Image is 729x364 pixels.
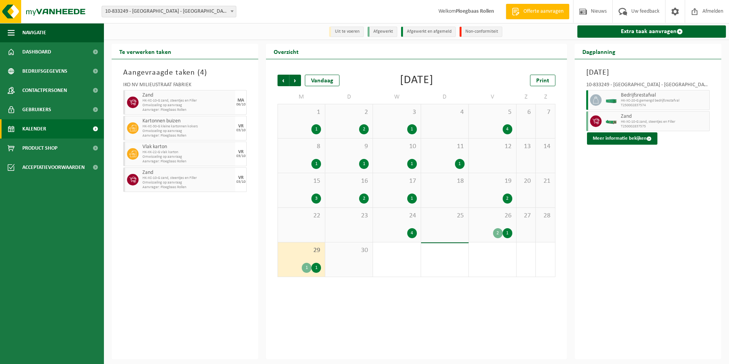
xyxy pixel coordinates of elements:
[22,139,57,158] span: Product Shop
[22,62,67,81] span: Bedrijfsgegevens
[22,158,85,177] span: Acceptatievoorwaarden
[473,212,512,220] span: 26
[421,90,469,104] td: D
[503,228,512,238] div: 1
[586,82,710,90] div: 10-833249 - [GEOGRAPHIC_DATA] - [GEOGRAPHIC_DATA]
[517,90,536,104] td: Z
[236,129,246,132] div: 03/10
[305,75,339,86] div: Vandaag
[605,97,617,103] img: HK-XC-20-GN-00
[325,90,373,104] td: D
[520,108,532,117] span: 6
[621,99,707,103] span: HK-XC-20-G gemengd bedrijfsrestafval
[530,75,555,86] a: Print
[401,27,456,37] li: Afgewerkt en afgemeld
[311,159,321,169] div: 1
[282,246,321,255] span: 29
[302,263,311,273] div: 1
[142,103,233,108] span: Omwisseling op aanvraag
[605,119,617,124] img: HK-XC-10-GN-00
[123,67,247,78] h3: Aangevraagde taken ( )
[142,150,233,155] span: HK-XK-22-G vlak karton
[278,90,325,104] td: M
[368,27,397,37] li: Afgewerkt
[373,90,421,104] td: W
[540,177,551,185] span: 21
[142,129,233,134] span: Omwisseling op aanvraag
[506,4,569,19] a: Offerte aanvragen
[329,246,369,255] span: 30
[621,124,707,129] span: T250002837575
[460,27,502,37] li: Non-conformiteit
[425,108,465,117] span: 4
[282,212,321,220] span: 22
[621,92,707,99] span: Bedrijfsrestafval
[425,142,465,151] span: 11
[503,124,512,134] div: 4
[493,228,503,238] div: 2
[540,142,551,151] span: 14
[503,194,512,204] div: 2
[587,132,657,145] button: Meer informatie bekijken
[377,142,416,151] span: 10
[142,108,233,112] span: Aanvrager: Ploegbaas Rollen
[425,212,465,220] span: 25
[377,108,416,117] span: 3
[469,90,517,104] td: V
[238,175,244,180] div: VR
[329,177,369,185] span: 16
[400,75,433,86] div: [DATE]
[142,176,233,180] span: HK-XC-10-G zand, steentjes en Filler
[311,194,321,204] div: 3
[142,170,233,176] span: Zand
[237,98,244,103] div: MA
[236,103,246,107] div: 06/10
[377,212,416,220] span: 24
[425,177,465,185] span: 18
[359,159,369,169] div: 1
[112,44,179,59] h2: Te verwerken taken
[407,228,417,238] div: 4
[278,75,289,86] span: Vorige
[621,120,707,124] span: HK-XC-10-G zand, steentjes en Filler
[407,194,417,204] div: 1
[577,25,726,38] a: Extra taak aanvragen
[200,69,204,77] span: 4
[142,185,233,190] span: Aanvrager: Ploegbaas Rollen
[142,134,233,138] span: Aanvrager: Ploegbaas Rollen
[359,194,369,204] div: 2
[102,6,236,17] span: 10-833249 - IKO NV MILIEUSTRAAT FABRIEK - ANTWERPEN
[142,144,233,150] span: Vlak karton
[22,119,46,139] span: Kalender
[621,103,707,108] span: T250002837574
[311,124,321,134] div: 1
[282,177,321,185] span: 15
[329,108,369,117] span: 2
[22,42,51,62] span: Dashboard
[236,154,246,158] div: 03/10
[407,124,417,134] div: 1
[22,23,46,42] span: Navigatie
[540,108,551,117] span: 7
[586,67,710,78] h3: [DATE]
[22,100,51,119] span: Gebruikers
[359,124,369,134] div: 2
[520,177,532,185] span: 20
[329,212,369,220] span: 23
[621,114,707,120] span: Zand
[142,180,233,185] span: Omwisseling op aanvraag
[266,44,306,59] h2: Overzicht
[520,212,532,220] span: 27
[238,150,244,154] div: VR
[473,177,512,185] span: 19
[22,81,67,100] span: Contactpersonen
[377,177,416,185] span: 17
[522,8,565,15] span: Offerte aanvragen
[142,99,233,103] span: HK-XC-10-G zand, steentjes en Filler
[520,142,532,151] span: 13
[455,159,465,169] div: 1
[329,142,369,151] span: 9
[456,8,494,14] strong: Ploegbaas Rollen
[142,159,233,164] span: Aanvrager: Ploegbaas Rollen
